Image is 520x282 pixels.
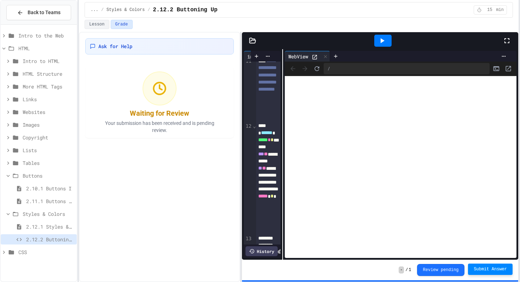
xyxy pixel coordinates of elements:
div: / [324,63,490,74]
span: Tables [23,159,74,167]
span: CSS [18,248,74,256]
span: 15 [484,7,495,13]
p: Your submission has been received and is pending review. [96,120,223,134]
button: Grade [111,20,133,29]
div: Waiting for Review [130,108,189,118]
span: Forward [300,63,310,74]
span: Back [288,63,298,74]
span: Ask for Help [98,43,132,50]
span: 2.11.1 Buttons II [26,197,74,205]
div: 12 [244,123,253,235]
span: More HTML Tags [23,83,74,90]
span: Lists [23,146,74,154]
span: HTML Structure [23,70,74,77]
span: - [399,266,404,274]
span: Back to Teams [28,9,60,16]
span: / [148,7,150,13]
span: / [101,7,104,13]
button: Console [491,63,502,74]
div: index.html [244,53,279,60]
button: Review pending [417,264,465,276]
span: Websites [23,108,74,116]
button: Refresh [312,63,322,74]
span: 2.12.2 Buttoning Up [153,6,217,14]
span: Styles & Colors [106,7,145,13]
span: 2.12.2 Buttoning Up [26,236,74,243]
span: 1 [409,267,411,273]
span: / [405,267,408,273]
button: Lesson [85,20,109,29]
span: 2.12.1 Styles & Colors [26,223,74,230]
div: WebView [285,51,330,62]
div: WebView [285,53,312,60]
iframe: Web Preview [285,76,516,258]
span: Fold line [253,123,256,129]
span: min [496,7,504,13]
span: Submit Answer [474,266,507,272]
span: Intro to HTML [23,57,74,65]
span: Intro to the Web [18,32,74,39]
span: Copyright [23,134,74,141]
div: 13 [244,235,253,263]
div: History [245,246,278,256]
div: index.html [244,51,288,62]
span: Buttons [23,172,74,179]
span: HTML [18,45,74,52]
span: Links [23,96,74,103]
button: Open in new tab [503,63,514,74]
span: 2.10.1 Buttons I [26,185,74,192]
button: Submit Answer [468,264,513,275]
span: ... [91,7,98,13]
span: Images [23,121,74,128]
button: Back to Teams [6,5,71,20]
span: Styles & Colors [23,210,74,218]
div: 11 [244,58,253,123]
